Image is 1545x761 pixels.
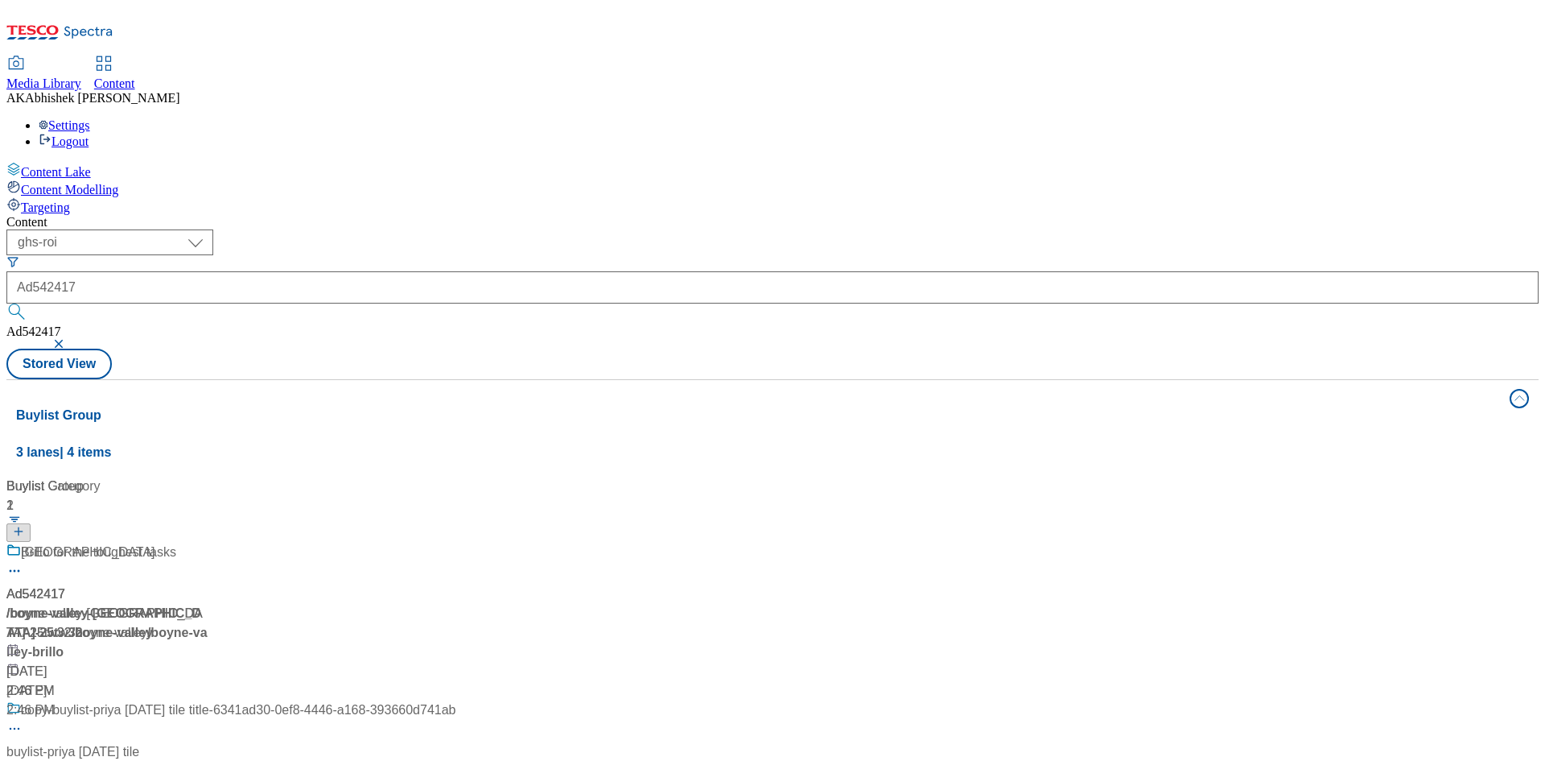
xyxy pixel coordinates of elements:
span: Ad542417 [6,325,61,338]
div: Brillo for the toughest tasks [21,543,176,562]
span: / boyne-valley-[GEOGRAPHIC_DATA]-25tw32 [6,606,201,639]
div: 2 [6,496,455,515]
span: Abhishek [PERSON_NAME] [25,91,179,105]
a: Content Lake [6,162,1539,180]
button: Stored View [6,349,112,379]
h4: Buylist Group [16,406,1500,425]
div: 2:46 PM [6,681,208,701]
span: Targeting [21,201,70,214]
div: 1 [6,496,208,515]
span: Content Modelling [21,183,118,196]
div: Content [6,215,1539,230]
a: Content Modelling [6,180,1539,197]
div: 2:46 PM [6,681,455,701]
svg: Search Filters [6,255,19,268]
input: Search [6,271,1539,304]
div: copy-buylist-priya [DATE] tile title-6341ad30-0ef8-4446-a168-393660d741ab [21,701,455,720]
span: Content [94,77,135,90]
span: Content Lake [21,165,91,179]
a: Settings [39,118,90,132]
a: Targeting [6,197,1539,215]
span: AK [6,91,25,105]
div: [DATE] [6,662,208,681]
button: Buylist Group3 lanes| 4 items [6,380,1539,470]
span: Media Library [6,77,81,90]
a: Media Library [6,57,81,91]
a: Logout [39,134,89,148]
div: Ad542417 [6,585,65,604]
div: Buylist [6,477,455,496]
span: 3 lanes | 4 items [16,445,111,459]
div: [DATE] [6,662,455,681]
div: 2:46 PM [6,701,208,720]
div: Buylist Group [6,477,208,496]
a: Content [94,57,135,91]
